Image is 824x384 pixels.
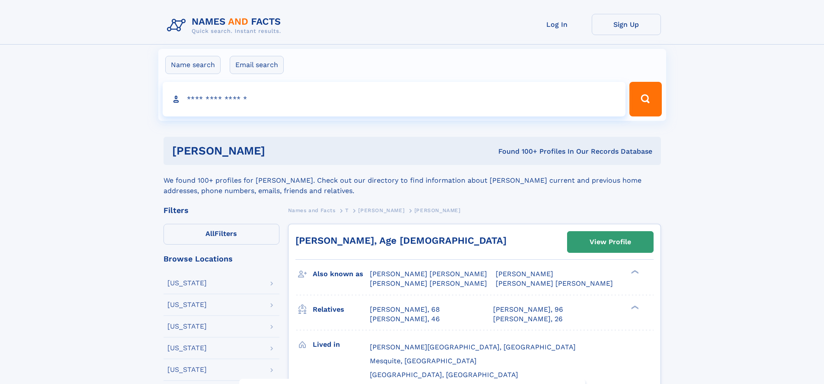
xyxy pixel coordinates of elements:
span: [PERSON_NAME] [358,207,404,213]
span: [GEOGRAPHIC_DATA], [GEOGRAPHIC_DATA] [370,371,518,379]
span: All [205,229,215,238]
label: Name search [165,56,221,74]
h3: Lived in [313,337,370,352]
span: Mesquite, [GEOGRAPHIC_DATA] [370,357,477,365]
a: [PERSON_NAME], 46 [370,314,440,324]
a: Sign Up [592,14,661,35]
a: [PERSON_NAME] [358,205,404,216]
a: [PERSON_NAME], 68 [370,305,440,314]
div: View Profile [590,232,631,252]
a: Names and Facts [288,205,336,216]
span: T [345,207,349,213]
div: [US_STATE] [167,345,207,352]
label: Email search [230,56,284,74]
div: [US_STATE] [167,280,207,287]
div: [US_STATE] [167,301,207,308]
span: [PERSON_NAME] [496,270,553,278]
div: ❯ [629,304,639,310]
button: Search Button [629,82,661,116]
a: [PERSON_NAME], Age [DEMOGRAPHIC_DATA] [295,235,507,246]
div: ❯ [629,269,639,275]
div: Browse Locations [164,255,279,263]
div: Found 100+ Profiles In Our Records Database [382,147,652,156]
h3: Relatives [313,302,370,317]
a: [PERSON_NAME], 96 [493,305,563,314]
span: [PERSON_NAME] [PERSON_NAME] [496,279,613,287]
h3: Also known as [313,267,370,281]
div: Filters [164,207,279,214]
a: T [345,205,349,216]
a: View Profile [568,232,653,252]
span: [PERSON_NAME] [PERSON_NAME] [370,270,487,278]
a: [PERSON_NAME], 26 [493,314,563,324]
span: [PERSON_NAME] [PERSON_NAME] [370,279,487,287]
span: [PERSON_NAME][GEOGRAPHIC_DATA], [GEOGRAPHIC_DATA] [370,343,576,351]
a: Log In [523,14,592,35]
h1: [PERSON_NAME] [172,145,382,156]
input: search input [163,82,626,116]
div: [US_STATE] [167,366,207,373]
div: [US_STATE] [167,323,207,330]
span: [PERSON_NAME] [414,207,461,213]
div: We found 100+ profiles for [PERSON_NAME]. Check out our directory to find information about [PERS... [164,165,661,196]
img: Logo Names and Facts [164,14,288,37]
label: Filters [164,224,279,245]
